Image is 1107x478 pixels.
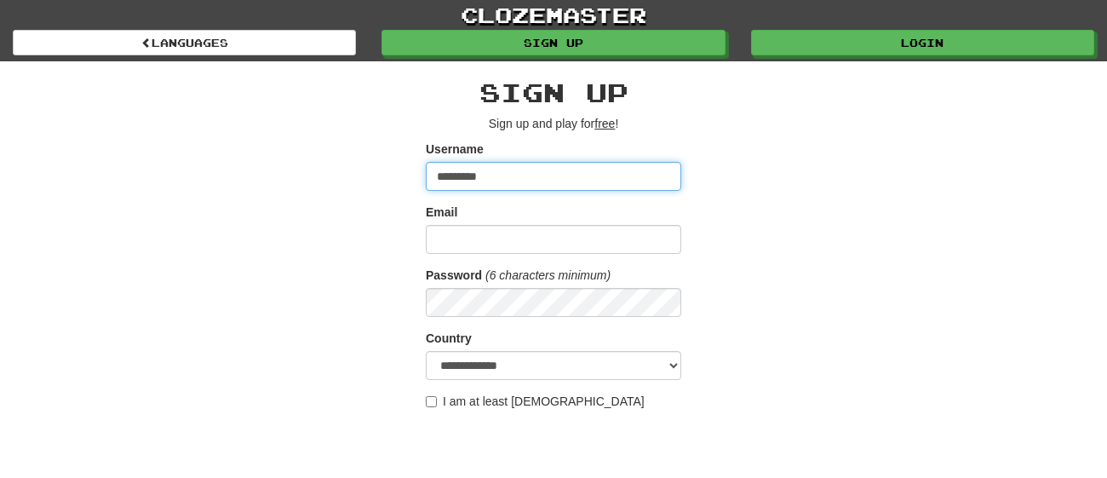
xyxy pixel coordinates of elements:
p: Sign up and play for ! [426,115,681,132]
label: I am at least [DEMOGRAPHIC_DATA] [426,393,645,410]
label: Country [426,330,472,347]
label: Password [426,267,482,284]
a: Languages [13,30,356,55]
label: Email [426,204,457,221]
h2: Sign up [426,78,681,107]
input: I am at least [DEMOGRAPHIC_DATA] [426,396,437,407]
a: Sign up [381,30,725,55]
u: free [594,117,615,130]
em: (6 characters minimum) [485,268,611,282]
a: Login [751,30,1094,55]
label: Username [426,141,484,158]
